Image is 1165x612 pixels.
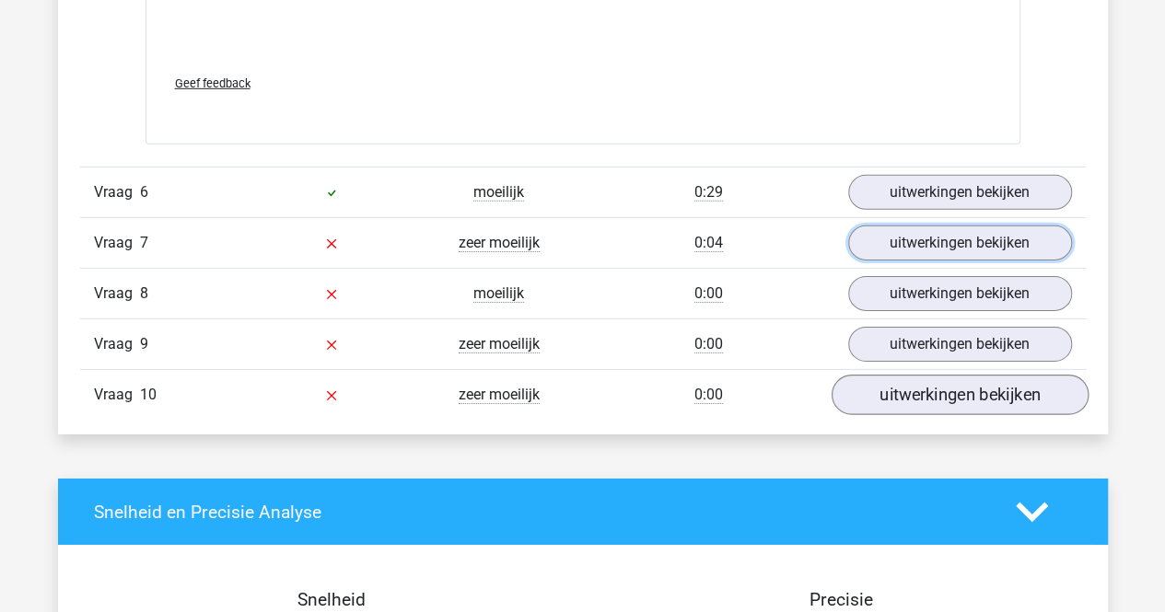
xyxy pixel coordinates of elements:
a: uitwerkingen bekijken [848,175,1072,210]
span: 10 [140,386,157,403]
span: Vraag [94,333,140,355]
span: 0:00 [694,335,723,353]
span: 0:29 [694,183,723,202]
h4: Snelheid en Precisie Analyse [94,502,988,523]
span: Vraag [94,181,140,203]
a: uitwerkingen bekijken [848,225,1072,260]
span: moeilijk [473,183,524,202]
span: 7 [140,234,148,251]
span: Vraag [94,283,140,305]
span: zeer moeilijk [459,335,540,353]
span: 6 [140,183,148,201]
span: zeer moeilijk [459,386,540,404]
span: 0:00 [694,386,723,404]
span: 0:00 [694,284,723,303]
h4: Precisie [604,589,1079,610]
span: 8 [140,284,148,302]
span: Vraag [94,384,140,406]
span: moeilijk [473,284,524,303]
a: uitwerkingen bekijken [848,276,1072,311]
span: 0:04 [694,234,723,252]
span: 9 [140,335,148,352]
span: zeer moeilijk [459,234,540,252]
span: Geef feedback [175,76,250,90]
a: uitwerkingen bekijken [831,375,1088,416]
span: Vraag [94,232,140,254]
a: uitwerkingen bekijken [848,327,1072,362]
h4: Snelheid [94,589,569,610]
